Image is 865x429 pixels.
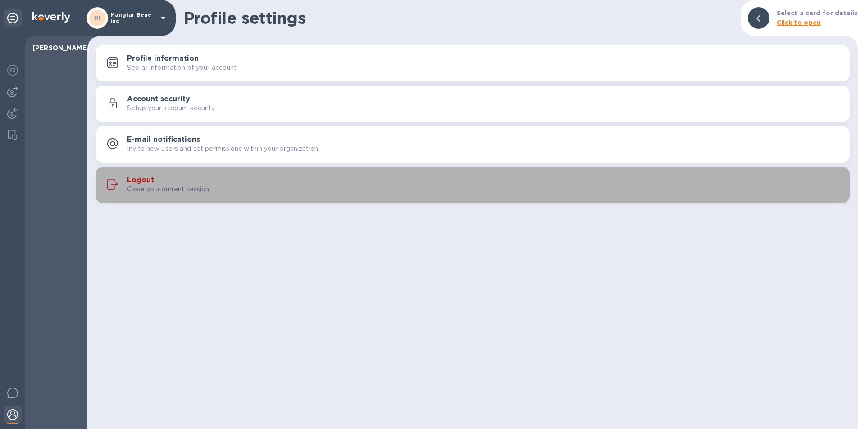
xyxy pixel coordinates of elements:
[127,176,154,185] h3: Logout
[184,9,733,27] h1: Profile settings
[96,167,850,203] button: LogoutClose your current session.
[127,63,237,72] p: See all information of your account
[7,65,18,76] img: Foreign exchange
[110,12,155,24] p: Mangiar Bene inc
[32,12,70,23] img: Logo
[127,135,200,144] h3: E-mail notifications
[127,185,211,194] p: Close your current session.
[127,54,199,63] h3: Profile information
[777,9,858,17] b: Select a card for details
[32,43,80,52] p: [PERSON_NAME]
[777,19,821,26] b: Click to open
[127,104,215,113] p: Setup your account security
[96,126,850,163] button: E-mail notificationsInvite new users and set permissions within your organization.
[96,45,850,81] button: Profile informationSee all information of your account
[127,95,190,104] h3: Account security
[4,9,22,27] div: Unpin categories
[127,144,319,154] p: Invite new users and set permissions within your organization.
[94,14,101,21] b: MI
[96,86,850,122] button: Account securitySetup your account security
